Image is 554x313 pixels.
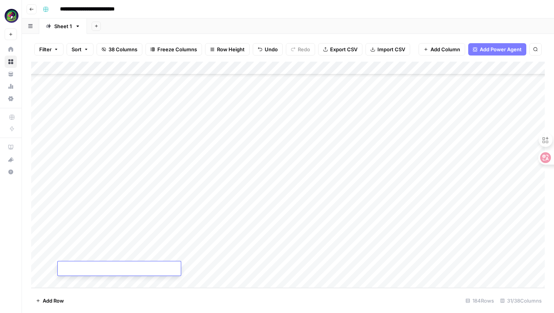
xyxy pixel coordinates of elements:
span: Freeze Columns [157,45,197,53]
a: Home [5,43,17,56]
span: Filter [39,45,52,53]
span: Redo [298,45,310,53]
span: Add Row [43,297,64,305]
a: Sheet 1 [39,19,87,34]
button: Row Height [205,43,250,56]
span: Row Height [217,45,245,53]
button: Undo [253,43,283,56]
a: Browse [5,56,17,68]
div: Sheet 1 [54,22,72,30]
span: 38 Columns [108,45,137,53]
span: Sort [72,45,82,53]
span: Export CSV [330,45,357,53]
span: Import CSV [377,45,405,53]
button: Filter [34,43,63,56]
button: Add Power Agent [468,43,526,56]
a: Settings [5,93,17,105]
button: Add Row [31,294,68,307]
button: 38 Columns [97,43,142,56]
button: Redo [286,43,315,56]
button: Help + Support [5,166,17,178]
button: Import CSV [365,43,410,56]
span: Add Column [431,45,460,53]
button: What's new? [5,153,17,166]
a: Usage [5,80,17,93]
a: AirOps Academy [5,141,17,153]
div: What's new? [5,154,17,165]
button: Add Column [419,43,465,56]
button: Workspace: Meshy [5,6,17,25]
img: Meshy Logo [5,9,18,23]
span: Add Power Agent [480,45,522,53]
div: 31/38 Columns [497,294,545,307]
span: Undo [265,45,278,53]
button: Freeze Columns [145,43,202,56]
a: Your Data [5,68,17,80]
div: 184 Rows [462,294,497,307]
button: Export CSV [318,43,362,56]
button: Sort [67,43,93,56]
